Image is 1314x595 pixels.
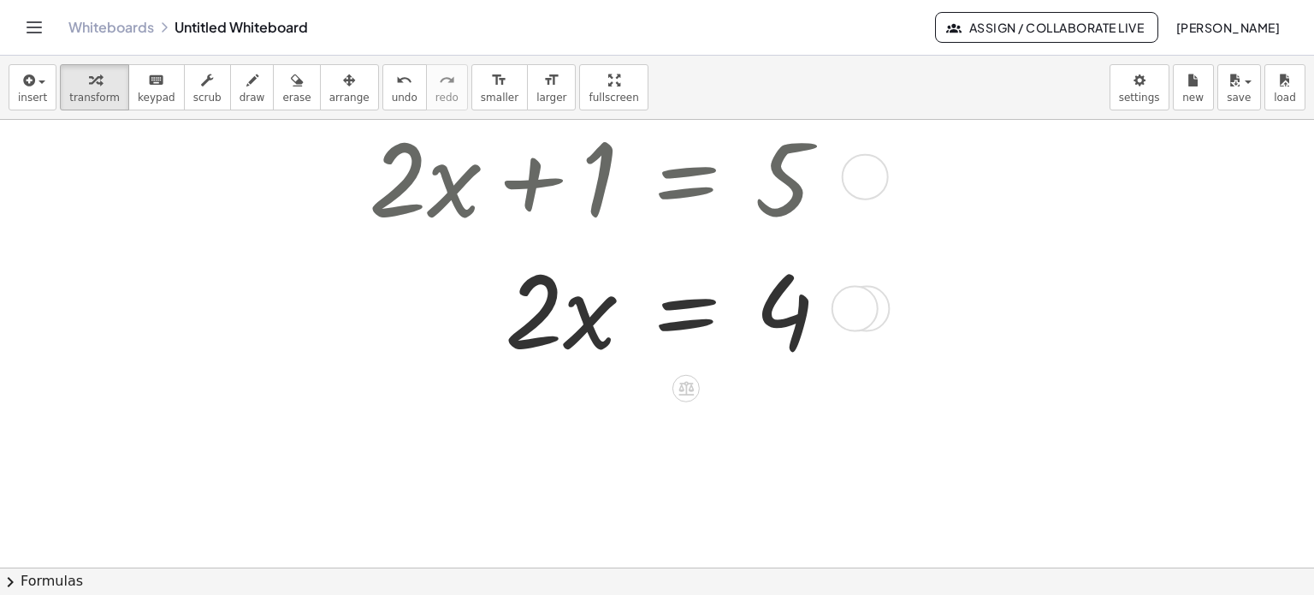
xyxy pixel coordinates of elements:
[426,64,468,110] button: redoredo
[9,64,56,110] button: insert
[1227,92,1251,104] span: save
[240,92,265,104] span: draw
[471,64,528,110] button: format_sizesmaller
[491,70,507,91] i: format_size
[1173,64,1214,110] button: new
[1217,64,1261,110] button: save
[21,14,48,41] button: Toggle navigation
[382,64,427,110] button: undoundo
[589,92,638,104] span: fullscreen
[128,64,185,110] button: keyboardkeypad
[1182,92,1204,104] span: new
[481,92,518,104] span: smaller
[536,92,566,104] span: larger
[60,64,129,110] button: transform
[329,92,370,104] span: arrange
[148,70,164,91] i: keyboard
[273,64,320,110] button: erase
[1264,64,1305,110] button: load
[138,92,175,104] span: keypad
[396,70,412,91] i: undo
[527,64,576,110] button: format_sizelarger
[184,64,231,110] button: scrub
[1175,20,1280,35] span: [PERSON_NAME]
[435,92,459,104] span: redo
[18,92,47,104] span: insert
[950,20,1144,35] span: Assign / Collaborate Live
[1274,92,1296,104] span: load
[320,64,379,110] button: arrange
[392,92,417,104] span: undo
[543,70,559,91] i: format_size
[68,19,154,36] a: Whiteboards
[439,70,455,91] i: redo
[1162,12,1293,43] button: [PERSON_NAME]
[1119,92,1160,104] span: settings
[282,92,311,104] span: erase
[193,92,222,104] span: scrub
[579,64,648,110] button: fullscreen
[1110,64,1169,110] button: settings
[672,374,700,402] div: Apply the same math to both sides of the equation
[935,12,1158,43] button: Assign / Collaborate Live
[69,92,120,104] span: transform
[230,64,275,110] button: draw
